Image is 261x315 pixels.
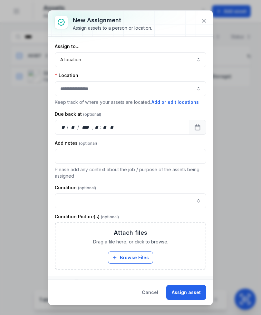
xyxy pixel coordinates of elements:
[48,276,213,289] button: Assets1
[69,124,78,131] div: month,
[114,228,147,237] h3: Attach files
[73,279,80,287] div: 1
[55,184,96,191] label: Condition
[55,279,80,287] span: Assets
[109,124,116,131] div: am/pm,
[73,25,152,31] div: Assign assets to a person or location.
[77,124,80,131] div: /
[101,124,108,131] div: minute,
[80,124,92,131] div: year,
[151,99,199,106] button: Add or edit locations
[55,140,97,146] label: Add notes
[108,251,153,264] button: Browse Files
[55,213,119,220] label: Condition Picture(s)
[55,111,101,117] label: Due back at
[93,239,168,245] span: Drag a file here, or click to browse.
[67,124,69,131] div: /
[60,124,67,131] div: day,
[136,285,164,300] button: Cancel
[73,16,152,25] h3: New assignment
[92,124,94,131] div: ,
[94,124,100,131] div: hour,
[166,285,206,300] button: Assign asset
[55,99,206,106] p: Keep track of where your assets are located.
[189,120,206,135] button: Calendar
[55,72,78,79] label: Location
[100,124,101,131] div: :
[55,52,206,67] button: A location
[55,166,206,179] p: Please add any context about the job / purpose of the assets being assigned
[55,43,80,50] label: Assign to...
